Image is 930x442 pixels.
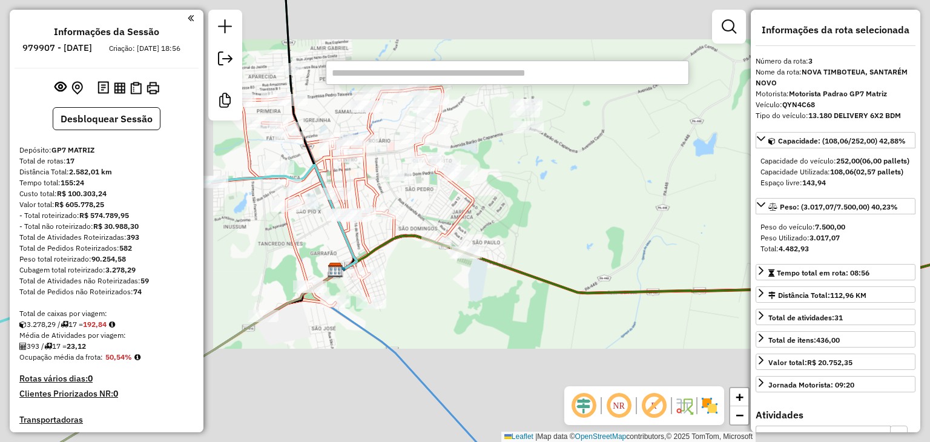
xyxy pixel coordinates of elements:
strong: 155:24 [61,178,84,187]
strong: 0 [113,388,118,399]
h4: Transportadoras [19,415,194,425]
strong: 108,06 [830,167,854,176]
img: GP7 MATRIZ [328,262,343,278]
div: Atividade não roteirizada - MERC DO LOURINH [430,159,461,171]
img: Fluxo de ruas [674,396,694,415]
span: Peso: (3.017,07/7.500,00) 40,23% [780,202,898,211]
strong: 393 [127,233,139,242]
strong: 23,12 [67,341,86,351]
a: Tempo total em rota: 08:56 [756,264,915,280]
a: Zoom in [730,388,748,406]
span: Capacidade: (108,06/252,00) 42,88% [778,136,906,145]
button: Desbloquear Sessão [53,107,160,130]
strong: Motorista Padrao GP7 Matriz [789,89,887,98]
div: Total de rotas: [19,156,194,167]
div: Peso: (3.017,07/7.500,00) 40,23% [756,217,915,259]
strong: 192,84 [83,320,107,329]
img: Exibir/Ocultar setores [700,396,719,415]
div: Valor total: [19,199,194,210]
span: 112,96 KM [830,291,866,300]
span: | [535,432,537,441]
button: Centralizar mapa no depósito ou ponto de apoio [69,79,85,97]
div: Espaço livre: [760,177,911,188]
div: Atividade não roteirizada - MARIA DA CONCEIÇÃO FERREIRA CAETANO [297,281,327,293]
div: Média de Atividades por viagem: [19,330,194,341]
div: Total de Atividades Roteirizadas: [19,232,194,243]
strong: R$ 605.778,25 [54,200,104,209]
h4: Informações da Sessão [54,26,159,38]
div: Total de Pedidos não Roteirizados: [19,286,194,297]
button: Visualizar Romaneio [128,79,144,97]
div: Depósito: [19,145,194,156]
div: Atividade não roteirizada - DISK AGUA E BEBIDAS [264,161,294,173]
strong: NOVA TIMBOTEUA, SANTARÉM NOVO [756,67,908,87]
div: - Total roteirizado: [19,210,194,221]
a: Nova sessão e pesquisa [213,15,237,42]
div: Atividade não roteirizada - MARIA ANDREA SOUSA SILVA [326,209,357,221]
div: Total de Pedidos Roteirizados: [19,243,194,254]
h4: Atividades [756,409,915,421]
div: Atividade não roteirizada - MARIA DO SOCORRO SILVA [340,210,371,222]
div: Atividade não roteirizada - Merc. Moreira Mix [420,122,450,134]
div: Atividade não roteirizada - DEP. DO THIAGO [274,63,304,75]
strong: 436,00 [816,335,840,345]
div: Distância Total: [19,167,194,177]
strong: 582 [119,243,132,252]
div: 393 / 17 = [19,341,194,352]
span: Ocupação média da frota: [19,352,103,361]
div: Atividade não roteirizada - BAR DO GONZAGAO [383,170,413,182]
i: Meta Caixas/viagem: 220,00 Diferença: -27,16 [109,321,115,328]
div: Tipo do veículo: [756,110,915,121]
a: Distância Total:112,96 KM [756,286,915,303]
button: Exibir sessão original [52,78,69,97]
strong: 3 [808,56,813,65]
strong: 17 [66,156,74,165]
div: Cubagem total roteirizado: [19,265,194,275]
div: Atividade não roteirizada - Mix Mercantil [414,93,444,105]
h4: Clientes Priorizados NR: [19,389,194,399]
h4: Informações da rota selecionada [756,24,915,36]
a: Criar modelo [213,88,237,116]
div: Distância Total: [768,290,866,301]
div: Total: [760,243,911,254]
strong: 59 [140,276,149,285]
strong: (06,00 pallets) [860,156,909,165]
span: Exibir rótulo [639,391,668,420]
div: Map data © contributors,© 2025 TomTom, Microsoft [501,432,756,442]
div: 3.278,29 / 17 = [19,319,194,330]
strong: 252,00 [836,156,860,165]
div: Tempo total: [19,177,194,188]
a: Clique aqui para minimizar o painel [188,11,194,25]
div: Capacidade do veículo: [760,156,911,167]
span: Total de atividades: [768,313,843,322]
em: Média calculada utilizando a maior ocupação (%Peso ou %Cubagem) de cada rota da sessão. Rotas cro... [134,354,140,361]
div: Atividade não roteirizada - GEOGIRNA SANTOS DO NASCIMENTO [413,156,443,168]
button: Imprimir Rotas [144,79,162,97]
div: Atividade não roteirizada - BAR RENASCER [513,121,544,133]
a: Exibir filtros [717,15,741,39]
i: Cubagem total roteirizado [19,321,27,328]
div: Valor total: [768,357,852,368]
div: Atividade não roteirizada - REGI FRUTAS E VERDUR [332,208,362,220]
a: Exportar sessão [213,47,237,74]
strong: 7.500,00 [815,222,845,231]
strong: 13.180 DELIVERY 6X2 BDM [808,111,901,120]
div: Total de itens: [768,335,840,346]
strong: 3.017,07 [810,233,840,242]
div: Atividade não roteirizada - BAR DA JAQUEIRA [444,169,474,181]
span: Tempo total em rota: 08:56 [777,268,869,277]
strong: 4.482,93 [779,244,809,253]
div: Atividade não roteirizada - BALNEARIO CAETE [510,105,540,117]
div: Atividade não roteirizada - BAR DO CUPU [351,101,381,113]
strong: 31 [834,313,843,322]
strong: R$ 574.789,95 [79,211,129,220]
span: Ocultar deslocamento [569,391,598,420]
strong: 90.254,58 [91,254,126,263]
a: Leaflet [504,432,533,441]
span: − [736,407,744,423]
div: Número da rota: [756,56,915,67]
div: Veículo: [756,99,915,110]
div: Peso Utilizado: [760,233,911,243]
strong: 50,54% [105,352,132,361]
div: - Total não roteirizado: [19,221,194,232]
